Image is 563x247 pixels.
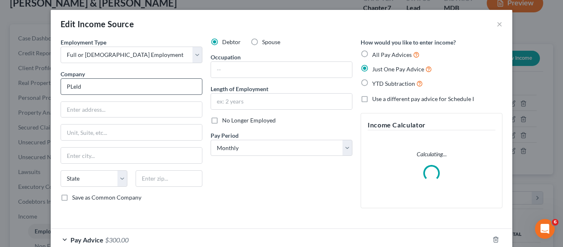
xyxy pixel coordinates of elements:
span: All Pay Advices [372,51,412,58]
span: No Longer Employed [222,117,276,124]
span: Save as Common Company [72,194,141,201]
label: Occupation [211,53,241,61]
span: Pay Period [211,132,239,139]
span: Company [61,71,85,78]
input: Enter address... [61,102,202,118]
span: Pay Advice [70,236,103,244]
span: Use a different pay advice for Schedule I [372,95,474,102]
span: 6 [552,219,558,226]
input: ex: 2 years [211,94,352,109]
input: -- [211,62,352,78]
span: Spouse [262,38,280,45]
input: Search company by name... [61,78,202,95]
span: YTD Subtraction [372,80,415,87]
input: Enter zip... [136,170,202,187]
h5: Income Calculator [368,120,495,130]
button: × [497,19,502,29]
input: Unit, Suite, etc... [61,125,202,140]
span: Employment Type [61,39,106,46]
iframe: Intercom live chat [535,219,555,239]
input: Enter city... [61,148,202,163]
div: Edit Income Source [61,18,134,30]
span: Just One Pay Advice [372,66,424,73]
label: How would you like to enter income? [361,38,456,47]
label: Length of Employment [211,85,268,93]
span: $300.00 [105,236,129,244]
span: Debtor [222,38,241,45]
p: Calculating... [368,150,495,158]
